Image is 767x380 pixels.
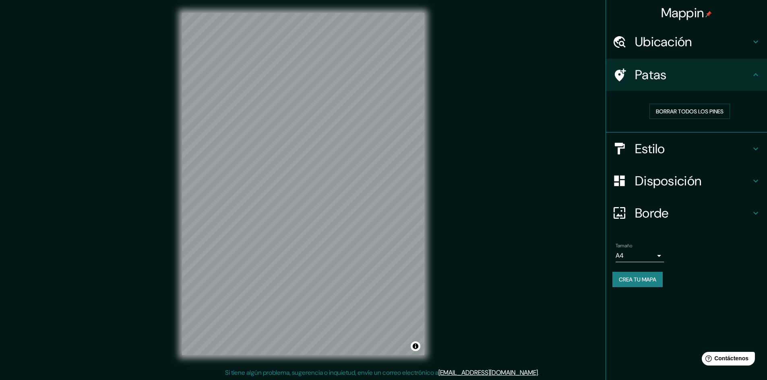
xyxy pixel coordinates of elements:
font: A4 [616,251,624,260]
font: Disposición [635,173,701,189]
div: Estilo [606,133,767,165]
div: Borde [606,197,767,229]
img: pin-icon.png [705,11,712,17]
font: Crea tu mapa [619,276,656,283]
button: Activar o desactivar atribución [411,341,420,351]
font: Tamaño [616,242,632,249]
font: Mappin [661,4,704,21]
button: Borrar todos los pines [649,104,730,119]
div: Patas [606,59,767,91]
font: Si tiene algún problema, sugerencia o inquietud, envíe un correo electrónico a [225,368,438,377]
font: Borrar todos los pines [656,108,724,115]
button: Crea tu mapa [612,272,663,287]
canvas: Mapa [182,13,424,355]
div: Disposición [606,165,767,197]
iframe: Lanzador de widgets de ayuda [695,349,758,371]
font: . [538,368,539,377]
font: . [539,368,540,377]
font: Borde [635,205,669,222]
font: Estilo [635,140,665,157]
font: Ubicación [635,33,692,50]
a: [EMAIL_ADDRESS][DOMAIN_NAME] [438,368,538,377]
font: . [540,368,542,377]
font: Patas [635,66,667,83]
div: Ubicación [606,26,767,58]
div: A4 [616,249,664,262]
